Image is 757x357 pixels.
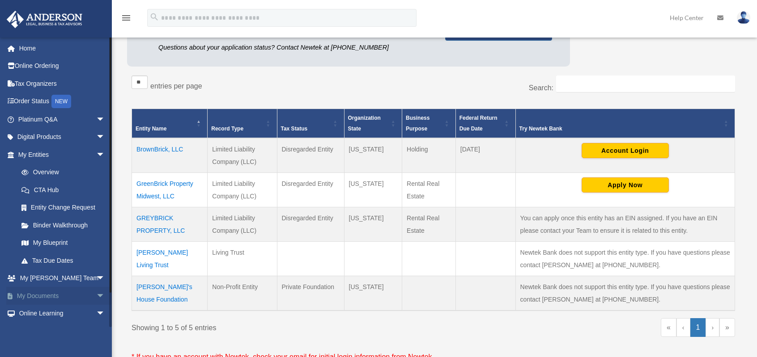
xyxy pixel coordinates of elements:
td: BrownBrick, LLC [132,138,208,173]
a: Entity Change Request [13,199,114,217]
button: Apply Now [582,177,669,193]
span: arrow_drop_down [96,305,114,323]
th: Business Purpose: Activate to sort [402,109,456,138]
a: Order StatusNEW [6,92,119,111]
a: Billingarrow_drop_down [6,322,119,340]
a: Online Ordering [6,57,119,75]
a: My Blueprint [13,234,114,252]
a: CTA Hub [13,181,114,199]
th: Record Type: Activate to sort [208,109,277,138]
td: Newtek Bank does not support this entity type. If you have questions please contact [PERSON_NAME]... [515,276,735,311]
button: Account Login [582,143,669,158]
td: [DATE] [455,138,515,173]
td: Rental Real Estate [402,172,456,207]
td: Living Trust [208,241,277,276]
a: My [PERSON_NAME] Teamarrow_drop_down [6,269,119,287]
span: arrow_drop_down [96,128,114,147]
span: arrow_drop_down [96,146,114,164]
div: Showing 1 to 5 of 5 entries [132,318,427,334]
p: Questions about your application status? Contact Newtek at [PHONE_NUMBER] [158,42,432,53]
td: Private Foundation [277,276,344,311]
a: Platinum Q&Aarrow_drop_down [6,110,119,128]
span: Federal Return Due Date [459,115,498,132]
span: arrow_drop_down [96,110,114,129]
td: [US_STATE] [344,172,402,207]
td: Limited Liability Company (LLC) [208,138,277,173]
td: Holding [402,138,456,173]
th: Try Newtek Bank : Activate to sort [515,109,735,138]
td: Rental Real Estate [402,207,456,241]
th: Tax Status: Activate to sort [277,109,344,138]
td: You can apply once this entity has an EIN assigned. If you have an EIN please contact your Team t... [515,207,735,241]
td: [US_STATE] [344,138,402,173]
span: Tax Status [281,126,308,132]
th: Organization State: Activate to sort [344,109,402,138]
img: Anderson Advisors Platinum Portal [4,11,85,28]
a: First [661,318,676,337]
a: Tax Organizers [6,75,119,92]
td: Disregarded Entity [277,138,344,173]
img: User Pic [737,11,750,24]
i: menu [121,13,132,23]
a: Account Login [582,146,669,153]
span: arrow_drop_down [96,322,114,340]
a: menu [121,16,132,23]
td: [US_STATE] [344,207,402,241]
label: Search: [529,84,553,92]
td: Newtek Bank does not support this entity type. If you have questions please contact [PERSON_NAME]... [515,241,735,276]
a: My Entitiesarrow_drop_down [6,146,114,164]
a: Overview [13,164,110,181]
label: entries per page [150,82,202,90]
span: Entity Name [136,126,166,132]
td: Limited Liability Company (LLC) [208,172,277,207]
span: arrow_drop_down [96,269,114,288]
a: Tax Due Dates [13,252,114,269]
td: Disregarded Entity [277,207,344,241]
td: Limited Liability Company (LLC) [208,207,277,241]
td: GreenBrick Property Midwest, LLC [132,172,208,207]
td: Non-Profit Entity [208,276,277,311]
span: Business Purpose [406,115,430,132]
td: GREYBRICK PROPERTY, LLC [132,207,208,241]
span: Record Type [211,126,243,132]
a: My Documentsarrow_drop_down [6,287,119,305]
i: search [149,12,159,22]
a: Binder Walkthrough [13,216,114,234]
td: [PERSON_NAME] Living Trust [132,241,208,276]
a: Digital Productsarrow_drop_down [6,128,119,146]
span: arrow_drop_down [96,287,114,305]
td: [US_STATE] [344,276,402,311]
div: NEW [51,95,71,108]
td: [PERSON_NAME]'s House Foundation [132,276,208,311]
div: Try Newtek Bank [519,123,721,134]
a: Online Learningarrow_drop_down [6,305,119,323]
span: Organization State [348,115,381,132]
td: Disregarded Entity [277,172,344,207]
a: Home [6,39,119,57]
th: Federal Return Due Date: Activate to sort [455,109,515,138]
th: Entity Name: Activate to invert sorting [132,109,208,138]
